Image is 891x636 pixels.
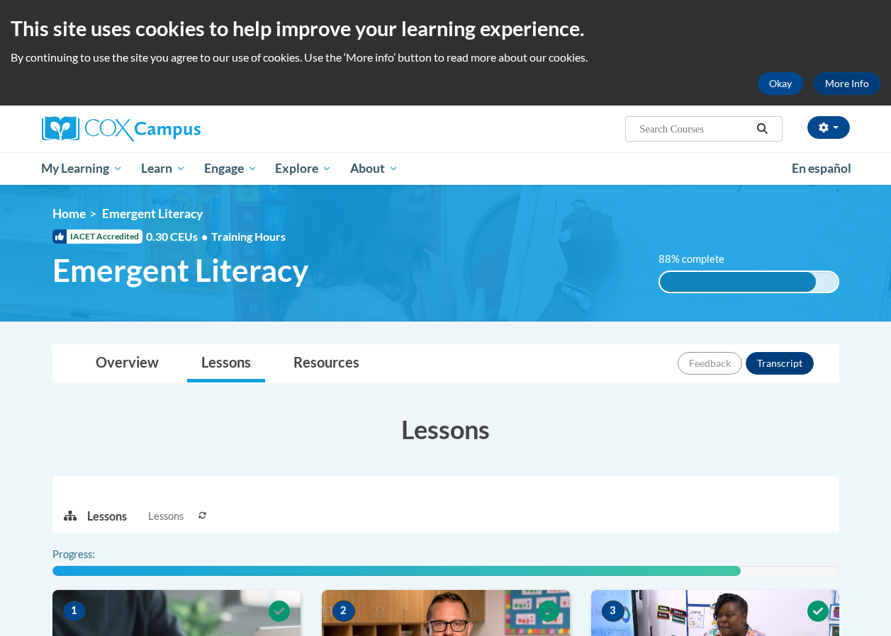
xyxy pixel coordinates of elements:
[148,509,184,524] span: Lessons
[52,547,134,562] label: Progress:
[195,152,267,185] a: Engage
[204,160,257,177] span: Engage
[350,160,398,177] span: About
[52,229,142,244] span: IACET Accredited
[792,161,851,176] span: En español
[751,120,773,137] button: Search
[638,120,751,137] input: Search Courses
[52,411,839,447] h3: Lessons
[266,152,341,185] a: Explore
[33,152,133,185] a: My Learning
[11,50,880,65] p: By continuing to use the site you agree to our use of cookies. Use the ‘More info’ button to read...
[279,345,374,382] a: Resources
[102,206,203,221] span: Emergent Literacy
[660,272,817,292] div: 88% complete
[746,352,814,375] button: Transcript
[42,116,201,142] img: Cox Campus
[87,509,127,524] p: Lessons
[82,345,173,382] a: Overview
[41,160,123,177] span: My Learning
[132,152,195,185] a: Learn
[63,601,86,622] span: 1
[332,601,355,622] span: 2
[678,352,742,375] button: Feedback
[52,251,308,289] span: Emergent Literacy
[52,206,86,221] a: Home
[341,152,408,185] a: About
[42,116,297,142] a: Cox Campus
[275,160,332,177] span: Explore
[659,251,740,267] label: 88% complete
[11,14,880,42] h2: This site uses cookies to help improve your learning experience.
[201,229,208,243] span: •
[31,152,861,185] div: Main menu
[814,72,880,95] a: More Info
[783,154,861,183] a: En español
[141,160,186,177] span: Learn
[602,601,624,622] span: 3
[187,345,265,382] a: Lessons
[758,72,803,95] button: Okay
[211,229,286,243] span: Training Hours
[146,229,211,244] span: 0.30 CEUs
[807,116,850,139] button: Account Settings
